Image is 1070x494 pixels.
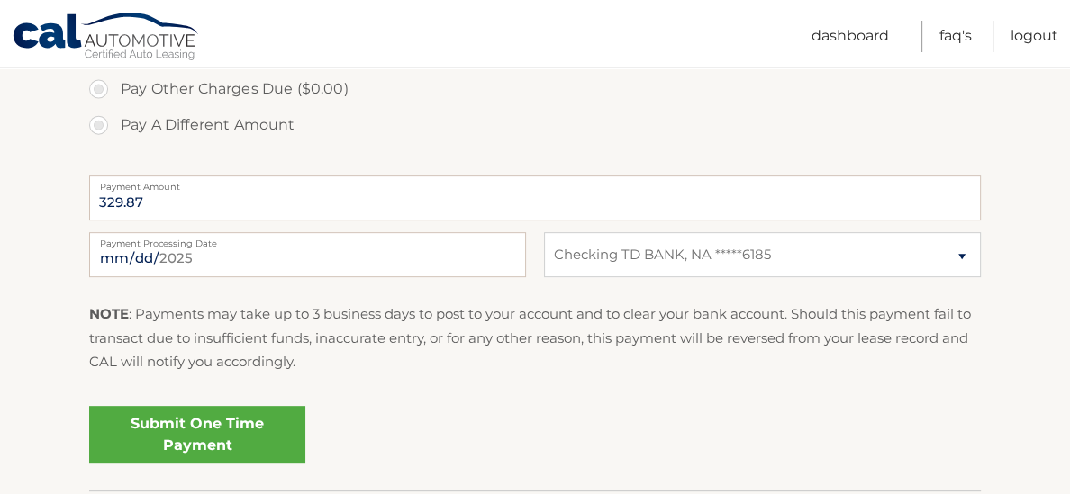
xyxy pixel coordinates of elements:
strong: NOTE [89,305,129,322]
p: : Payments may take up to 3 business days to post to your account and to clear your bank account.... [89,302,981,373]
input: Payment Amount [89,175,981,220]
input: Payment Date [89,232,526,277]
a: Submit One Time Payment [89,406,305,463]
label: Pay A Different Amount [89,107,981,143]
label: Payment Amount [89,175,981,190]
a: Logout [1011,21,1058,52]
label: Payment Processing Date [89,232,526,247]
a: Dashboard [812,21,889,52]
label: Pay Other Charges Due ($0.00) [89,71,981,107]
a: Cal Automotive [12,12,201,64]
a: FAQ's [939,21,972,52]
